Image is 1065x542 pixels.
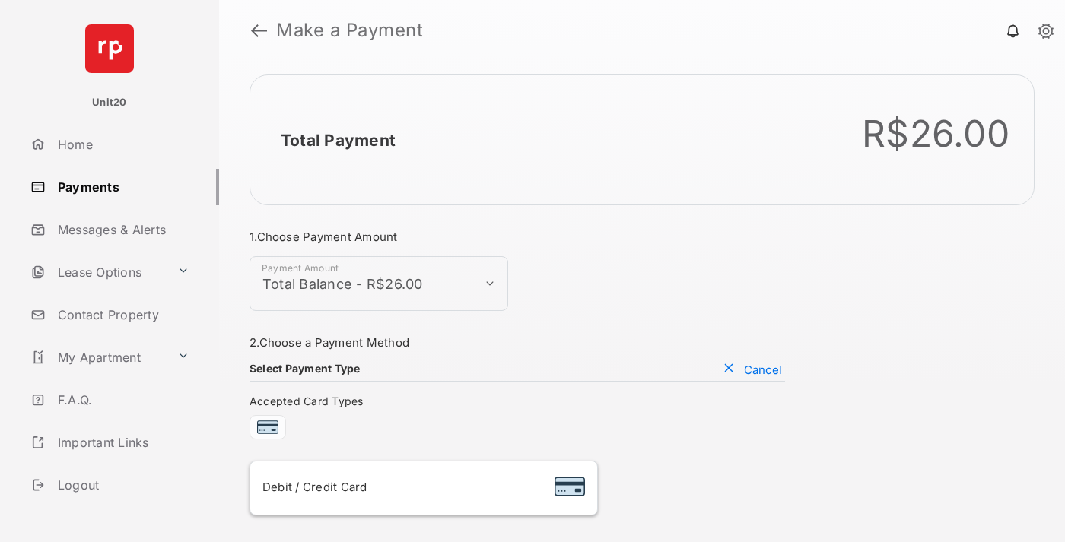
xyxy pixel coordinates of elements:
div: R$26.00 [862,112,1009,156]
a: Home [24,126,219,163]
span: Accepted Card Types [250,395,370,407]
h3: 2. Choose a Payment Method [250,335,785,350]
h4: Select Payment Type [250,362,361,375]
a: Lease Options [24,254,171,290]
a: F.A.Q. [24,382,219,418]
span: Debit / Credit Card [262,480,367,494]
a: Contact Property [24,296,219,333]
a: My Apartment [24,339,171,376]
button: Cancel [720,362,785,377]
a: Messages & Alerts [24,211,219,248]
img: svg+xml;base64,PHN2ZyB4bWxucz0iaHR0cDovL3d3dy53My5vcmcvMjAwMC9zdmciIHdpZHRoPSI2NCIgaGVpZ2h0PSI2NC... [85,24,134,73]
h3: 1. Choose Payment Amount [250,230,785,244]
p: Unit20 [92,95,127,110]
h2: Total Payment [281,131,396,150]
a: Logout [24,467,219,503]
a: Important Links [24,424,196,461]
strong: Make a Payment [276,21,423,40]
a: Payments [24,169,219,205]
